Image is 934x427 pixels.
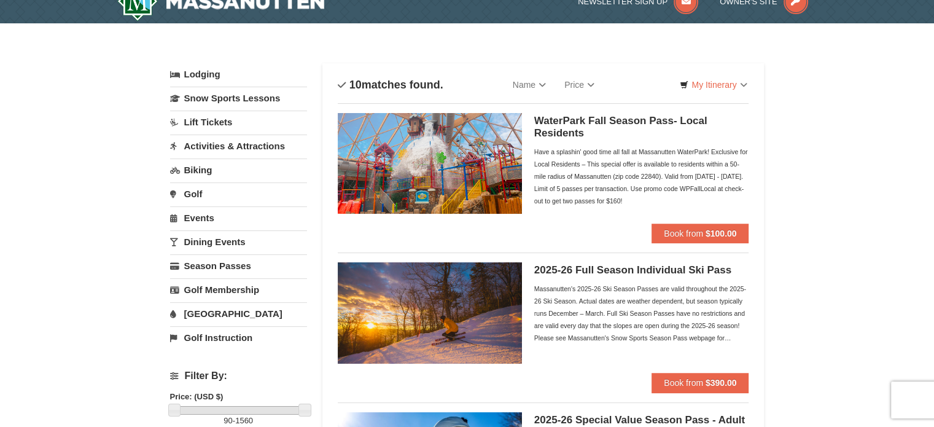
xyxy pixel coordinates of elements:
img: 6619937-212-8c750e5f.jpg [338,113,522,214]
div: Massanutten's 2025-26 Ski Season Passes are valid throughout the 2025-26 Ski Season. Actual dates... [534,283,749,344]
a: [GEOGRAPHIC_DATA] [170,302,307,325]
div: Have a splashin' good time all fall at Massanutten WaterPark! Exclusive for Local Residents – Thi... [534,146,749,207]
a: Snow Sports Lessons [170,87,307,109]
label: - [170,415,307,427]
h5: 2025-26 Full Season Individual Ski Pass [534,264,749,276]
span: 1560 [235,416,253,425]
span: Book from [664,378,703,388]
h5: WaterPark Fall Season Pass- Local Residents [534,115,749,139]
h4: Filter By: [170,370,307,382]
a: My Itinerary [672,76,755,94]
a: Golf Membership [170,278,307,301]
strong: $100.00 [706,229,737,238]
h4: matches found. [338,79,443,91]
a: Price [555,72,604,97]
a: Lodging [170,63,307,85]
h5: 2025-26 Special Value Season Pass - Adult [534,414,749,426]
button: Book from $390.00 [652,373,749,393]
span: 10 [349,79,362,91]
a: Lift Tickets [170,111,307,133]
a: Name [504,72,555,97]
a: Dining Events [170,230,307,253]
strong: $390.00 [706,378,737,388]
a: Golf Instruction [170,326,307,349]
a: Events [170,206,307,229]
strong: Price: (USD $) [170,392,224,401]
span: Book from [664,229,703,238]
a: Golf [170,182,307,205]
button: Book from $100.00 [652,224,749,243]
span: 90 [224,416,232,425]
a: Biking [170,159,307,181]
a: Activities & Attractions [170,135,307,157]
img: 6619937-208-2295c65e.jpg [338,262,522,363]
a: Season Passes [170,254,307,277]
